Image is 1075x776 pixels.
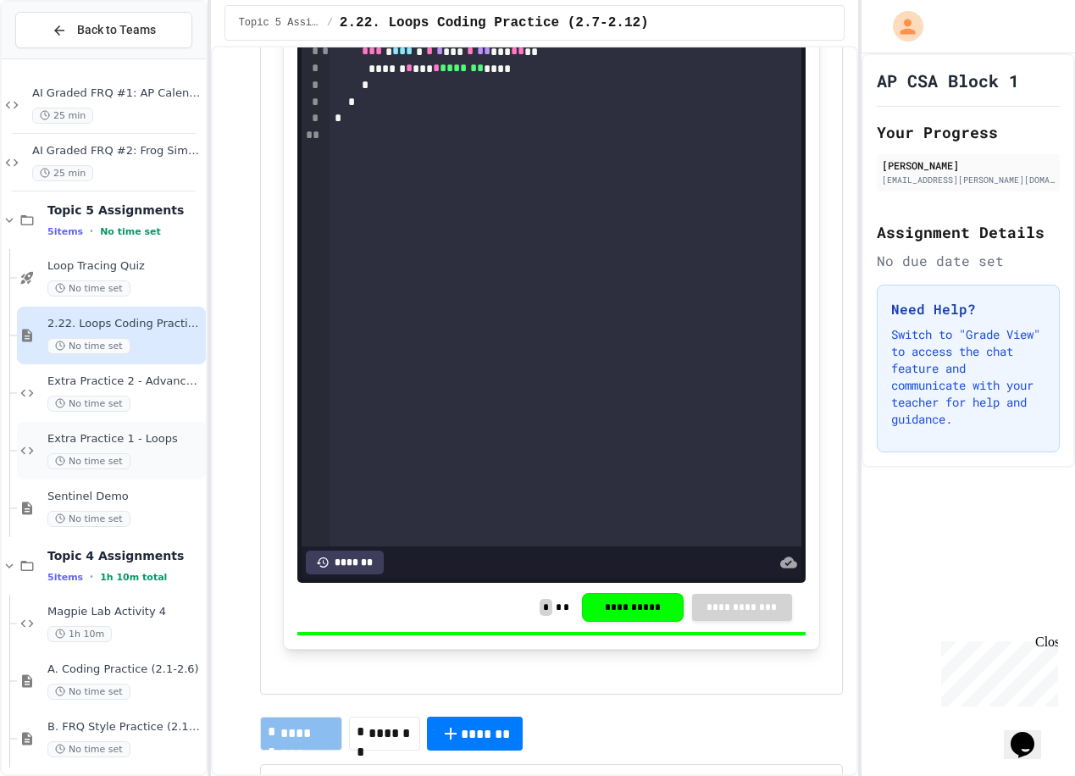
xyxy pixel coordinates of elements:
span: No time set [100,226,161,237]
span: No time set [47,338,130,354]
span: 2.22. Loops Coding Practice (2.7-2.12) [340,13,649,33]
div: [PERSON_NAME] [882,158,1055,173]
h2: Your Progress [877,120,1060,144]
span: Topic 5 Assignments [47,202,202,218]
div: My Account [875,7,928,46]
span: No time set [47,684,130,700]
span: Magpie Lab Activity 4 [47,605,202,619]
span: 25 min [32,165,93,181]
span: A. Coding Practice (2.1-2.6) [47,662,202,677]
span: No time set [47,280,130,297]
span: Back to Teams [77,21,156,39]
div: No due date set [877,251,1060,271]
span: Sentinel Demo [47,490,202,504]
span: No time set [47,453,130,469]
span: B. FRQ Style Practice (2.1-2.6) [47,720,202,734]
span: • [90,224,93,238]
h2: Assignment Details [877,220,1060,244]
span: 25 min [32,108,93,124]
span: Topic 5 Assignments [239,16,320,30]
span: AI Graded FRQ #2: Frog Simulation [32,144,202,158]
span: Topic 4 Assignments [47,548,202,563]
span: AI Graded FRQ #1: AP Calendar [32,86,202,101]
span: No time set [47,511,130,527]
span: No time set [47,396,130,412]
span: 1h 10m [47,626,112,642]
span: Extra Practice 1 - Loops [47,432,202,446]
span: No time set [47,741,130,757]
span: Extra Practice 2 - Advanced Loops [47,374,202,389]
button: Back to Teams [15,12,192,48]
div: Chat with us now!Close [7,7,117,108]
span: 1h 10m total [100,572,167,583]
h1: AP CSA Block 1 [877,69,1019,92]
span: 2.22. Loops Coding Practice (2.7-2.12) [47,317,202,331]
span: • [90,570,93,584]
iframe: chat widget [1004,708,1058,759]
iframe: chat widget [934,635,1058,707]
h3: Need Help? [891,299,1045,319]
p: Switch to "Grade View" to access the chat feature and communicate with your teacher for help and ... [891,326,1045,428]
span: Loop Tracing Quiz [47,259,202,274]
span: / [327,16,333,30]
span: 5 items [47,226,83,237]
div: [EMAIL_ADDRESS][PERSON_NAME][DOMAIN_NAME] [882,174,1055,186]
span: 5 items [47,572,83,583]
